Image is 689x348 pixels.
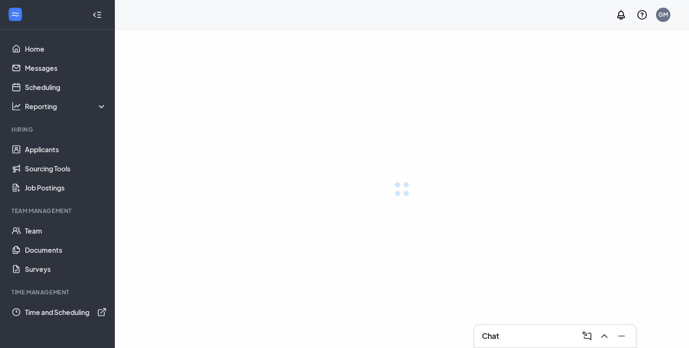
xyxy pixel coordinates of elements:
[599,330,610,342] svg: ChevronUp
[578,328,594,344] button: ComposeMessage
[482,331,499,341] h3: Chat
[11,10,20,19] svg: WorkstreamLogo
[25,303,107,322] a: Time and SchedulingExternalLink
[25,78,107,97] a: Scheduling
[11,125,105,134] div: Hiring
[25,39,107,58] a: Home
[636,9,648,21] svg: QuestionInfo
[25,159,107,178] a: Sourcing Tools
[92,10,102,20] svg: Collapse
[25,240,107,259] a: Documents
[581,330,593,342] svg: ComposeMessage
[11,207,105,215] div: Team Management
[25,221,107,240] a: Team
[11,288,105,296] div: TIME MANAGEMENT
[25,140,107,159] a: Applicants
[658,11,668,19] div: GM
[25,101,107,111] div: Reporting
[613,328,628,344] button: Minimize
[25,259,107,279] a: Surveys
[616,330,627,342] svg: Minimize
[615,9,627,21] svg: Notifications
[596,328,611,344] button: ChevronUp
[25,58,107,78] a: Messages
[11,101,21,111] svg: Analysis
[25,178,107,197] a: Job Postings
